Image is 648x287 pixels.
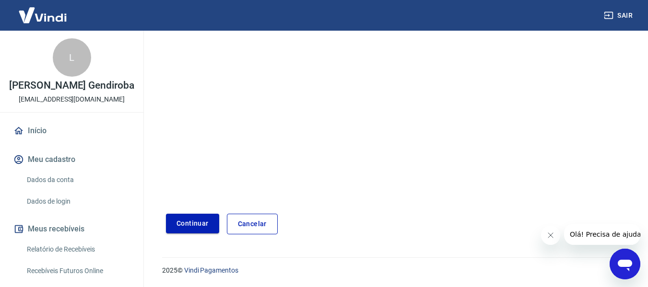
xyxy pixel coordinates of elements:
[23,261,132,281] a: Recebíveis Futuros Online
[9,80,134,91] p: [PERSON_NAME] Gendiroba
[23,240,132,259] a: Relatório de Recebíveis
[610,249,640,279] iframe: Botão para abrir a janela de mensagens
[23,170,132,190] a: Dados da conta
[541,226,560,245] iframe: Fechar mensagem
[6,7,81,14] span: Olá! Precisa de ajuda?
[602,7,636,24] button: Sair
[162,265,625,276] p: 2025 ©
[23,192,132,211] a: Dados de login
[12,149,132,170] button: Meu cadastro
[12,0,74,30] img: Vindi
[166,214,219,233] button: Continuar
[564,224,640,245] iframe: Mensagem da empresa
[184,266,238,274] a: Vindi Pagamentos
[227,214,278,234] a: Cancelar
[12,120,132,141] a: Início
[12,218,132,240] button: Meus recebíveis
[19,94,125,104] p: [EMAIL_ADDRESS][DOMAIN_NAME]
[53,38,91,77] div: L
